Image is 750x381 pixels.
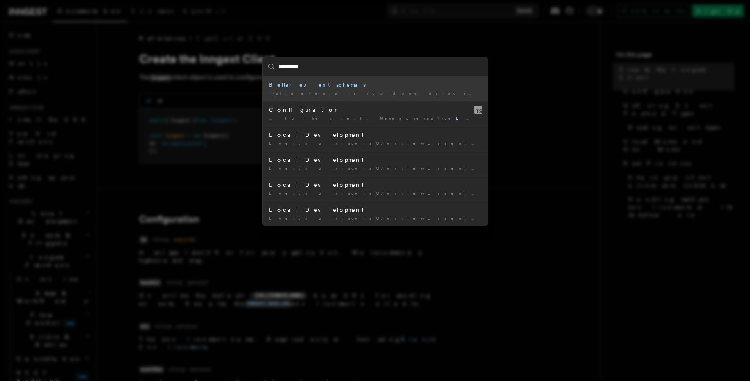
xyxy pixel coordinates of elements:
[269,140,482,146] div: Events & TriggersOverviewEssentialsSending nt payload formatCrons …
[269,181,482,189] div: Local Development
[269,165,482,171] div: Events & TriggersOverviewEssentialsSending nt payload formatCrons …
[269,190,482,196] div: Events & TriggersOverviewEssentialsSending nt payload formatCrons …
[269,106,482,114] div: Configuration
[269,131,482,139] div: Local Development
[269,156,482,164] div: Local Development
[269,206,482,214] div: Local Development
[456,116,515,120] mark: EventSche
[269,115,482,121] div: … to the client. NameschemasType masRequiredoptionalVersionv2.0 …
[269,81,482,89] div: Better event schemas
[269,90,482,96] div: Typing events is now done using a new mas …
[269,215,482,221] div: Events & TriggersOverviewEssentialsSending nt payload formatCrons …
